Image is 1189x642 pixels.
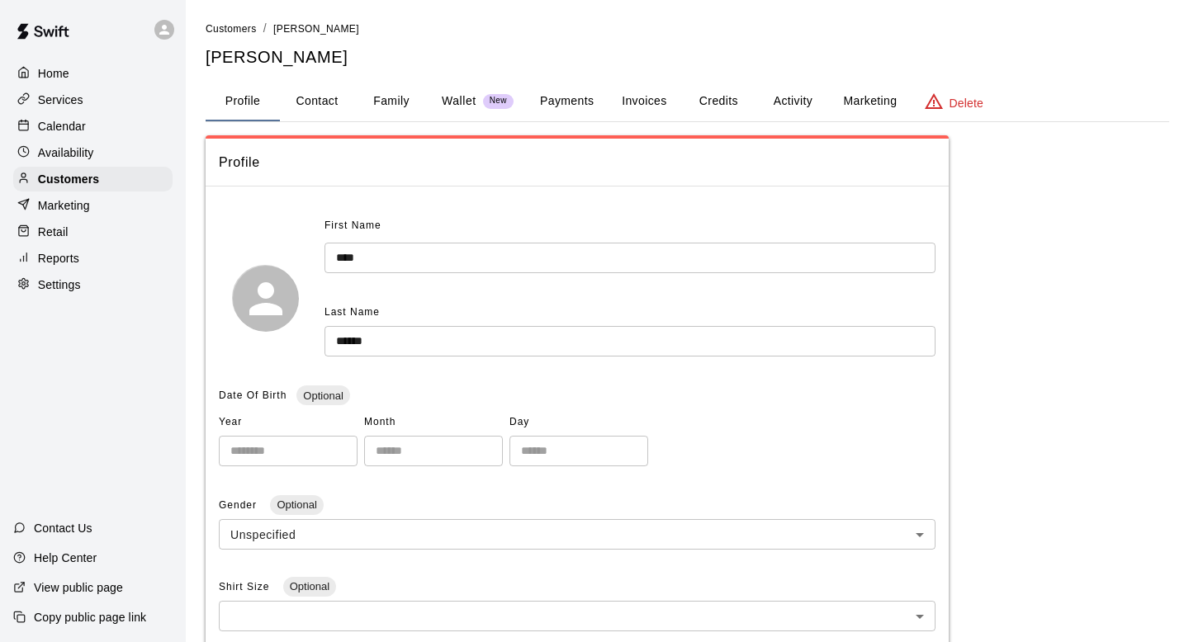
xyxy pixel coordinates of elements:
span: Day [509,409,648,436]
p: Contact Us [34,520,92,536]
span: Profile [219,152,936,173]
button: Activity [756,82,830,121]
p: Marketing [38,197,90,214]
p: Copy public page link [34,609,146,625]
p: Wallet [442,92,476,110]
h5: [PERSON_NAME] [206,46,1169,68]
button: Payments [527,82,607,121]
a: Reports [13,246,173,271]
span: Shirt Size [219,581,273,592]
p: Availability [38,144,94,161]
a: Marketing [13,193,173,218]
a: Services [13,87,173,112]
span: [PERSON_NAME] [273,23,359,35]
span: Gender [219,499,260,511]
a: Availability [13,140,173,165]
span: Customers [206,23,257,35]
div: basic tabs example [206,82,1169,121]
p: Retail [38,224,69,240]
a: Home [13,61,173,86]
a: Settings [13,272,173,297]
p: Help Center [34,550,97,566]
a: Customers [206,21,257,35]
div: Unspecified [219,519,936,550]
button: Marketing [830,82,910,121]
span: Optional [296,389,349,402]
button: Contact [280,82,354,121]
span: Optional [270,498,323,511]
a: Calendar [13,114,173,139]
span: New [483,96,514,106]
span: First Name [324,213,381,239]
span: Optional [283,580,336,592]
span: Date Of Birth [219,389,287,401]
button: Family [354,82,429,121]
p: Services [38,92,83,108]
li: / [263,20,267,37]
p: Home [38,65,69,82]
button: Credits [681,82,756,121]
p: Delete [950,95,983,111]
p: Settings [38,276,81,293]
a: Customers [13,167,173,191]
p: Reports [38,250,79,267]
span: Last Name [324,306,380,318]
p: Customers [38,171,99,187]
a: Retail [13,220,173,244]
button: Profile [206,82,280,121]
span: Year [219,409,358,436]
p: Calendar [38,118,86,135]
p: View public page [34,579,123,596]
span: Month [364,409,503,436]
nav: breadcrumb [206,20,1169,38]
button: Invoices [607,82,681,121]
